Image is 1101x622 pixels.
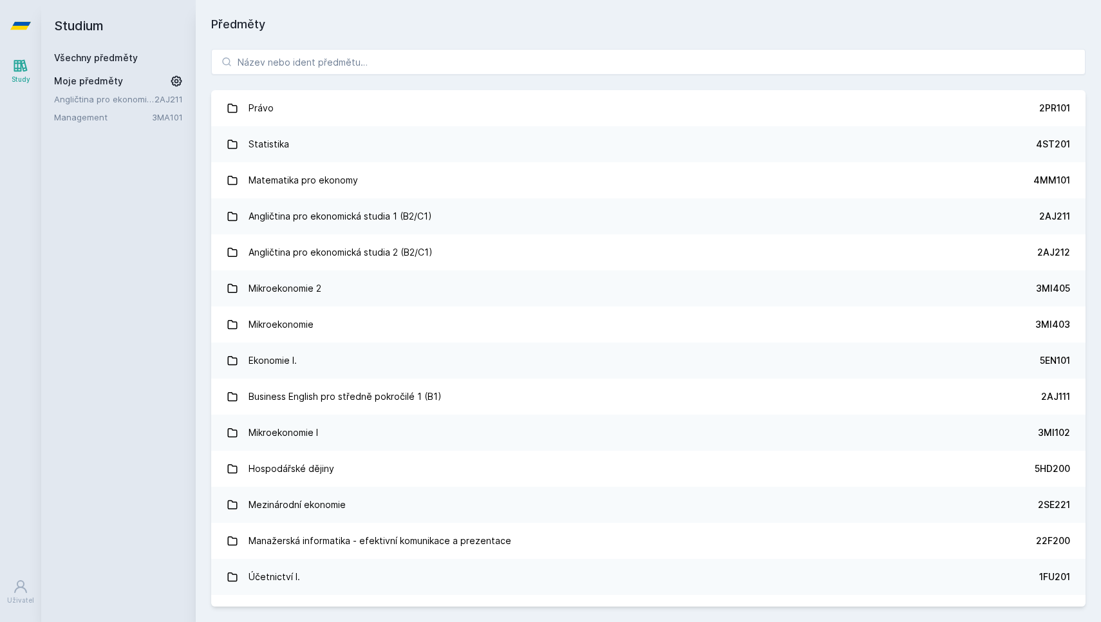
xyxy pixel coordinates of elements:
[1039,210,1070,223] div: 2AJ211
[249,131,289,157] div: Statistika
[1035,462,1070,475] div: 5HD200
[152,112,183,122] a: 3MA101
[211,343,1086,379] a: Ekonomie I. 5EN101
[249,456,334,482] div: Hospodářské dějiny
[1038,498,1070,511] div: 2SE221
[211,379,1086,415] a: Business English pro středně pokročilé 1 (B1) 2AJ111
[155,94,183,104] a: 2AJ211
[211,487,1086,523] a: Mezinárodní ekonomie 2SE221
[249,348,297,373] div: Ekonomie I.
[1041,390,1070,403] div: 2AJ111
[1039,570,1070,583] div: 1FU201
[54,93,155,106] a: Angličtina pro ekonomická studia 1 (B2/C1)
[1033,174,1070,187] div: 4MM101
[211,49,1086,75] input: Název nebo ident předmětu…
[1037,246,1070,259] div: 2AJ212
[1040,354,1070,367] div: 5EN101
[211,306,1086,343] a: Mikroekonomie 3MI403
[12,75,30,84] div: Study
[249,312,314,337] div: Mikroekonomie
[211,90,1086,126] a: Právo 2PR101
[1036,282,1070,295] div: 3MI405
[211,198,1086,234] a: Angličtina pro ekonomická studia 1 (B2/C1) 2AJ211
[3,52,39,91] a: Study
[211,234,1086,270] a: Angličtina pro ekonomická studia 2 (B2/C1) 2AJ212
[1039,102,1070,115] div: 2PR101
[1036,534,1070,547] div: 22F200
[211,162,1086,198] a: Matematika pro ekonomy 4MM101
[211,523,1086,559] a: Manažerská informatika - efektivní komunikace a prezentace 22F200
[249,276,321,301] div: Mikroekonomie 2
[3,572,39,612] a: Uživatel
[249,420,318,446] div: Mikroekonomie I
[249,492,346,518] div: Mezinárodní ekonomie
[249,528,511,554] div: Manažerská informatika - efektivní komunikace a prezentace
[249,564,300,590] div: Účetnictví I.
[54,75,123,88] span: Moje předměty
[211,15,1086,33] h1: Předměty
[249,167,358,193] div: Matematika pro ekonomy
[54,52,138,63] a: Všechny předměty
[54,111,152,124] a: Management
[249,95,274,121] div: Právo
[1036,138,1070,151] div: 4ST201
[249,384,442,410] div: Business English pro středně pokročilé 1 (B1)
[211,451,1086,487] a: Hospodářské dějiny 5HD200
[1038,426,1070,439] div: 3MI102
[1035,318,1070,331] div: 3MI403
[211,126,1086,162] a: Statistika 4ST201
[249,203,432,229] div: Angličtina pro ekonomická studia 1 (B2/C1)
[211,415,1086,451] a: Mikroekonomie I 3MI102
[249,240,433,265] div: Angličtina pro ekonomická studia 2 (B2/C1)
[211,270,1086,306] a: Mikroekonomie 2 3MI405
[211,559,1086,595] a: Účetnictví I. 1FU201
[7,596,34,605] div: Uživatel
